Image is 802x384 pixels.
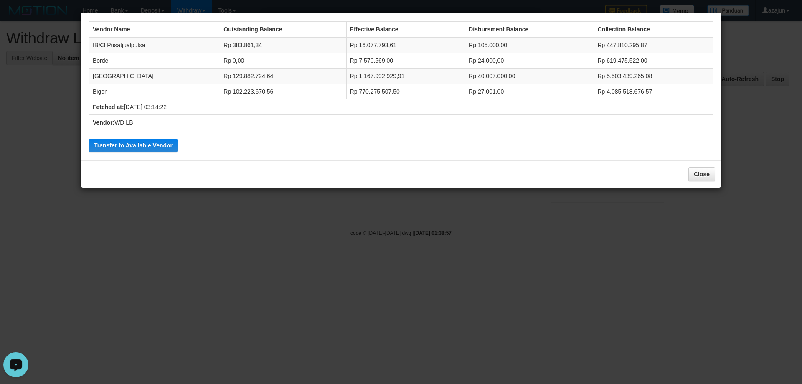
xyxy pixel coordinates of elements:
[89,69,220,84] td: [GEOGRAPHIC_DATA]
[89,84,220,99] td: Bigon
[465,53,594,69] td: Rp 24.000,00
[220,22,346,38] th: Outstanding Balance
[89,115,713,130] td: WD LB
[89,99,713,115] td: [DATE] 03:14:22
[346,53,465,69] td: Rp 7.570.569,00
[220,69,346,84] td: Rp 129.882.724,64
[594,69,713,84] td: Rp 5.503.439.265,08
[89,139,178,152] button: Transfer to Available Vendor
[594,84,713,99] td: Rp 4.085.518.676,57
[346,69,465,84] td: Rp 1.167.992.929,91
[594,37,713,53] td: Rp 447.810.295,87
[93,104,124,110] b: Fetched at:
[220,53,346,69] td: Rp 0,00
[346,37,465,53] td: Rp 16.077.793,61
[465,37,594,53] td: Rp 105.000,00
[89,22,220,38] th: Vendor Name
[346,22,465,38] th: Effective Balance
[93,119,114,126] b: Vendor:
[89,37,220,53] td: IBX3 Pusatjualpulsa
[220,37,346,53] td: Rp 383.861,34
[465,69,594,84] td: Rp 40.007.000,00
[688,167,715,181] button: Close
[220,84,346,99] td: Rp 102.223.670,56
[594,22,713,38] th: Collection Balance
[465,22,594,38] th: Disbursment Balance
[89,53,220,69] td: Borde
[346,84,465,99] td: Rp 770.275.507,50
[3,3,28,28] button: Open LiveChat chat widget
[594,53,713,69] td: Rp 619.475.522,00
[465,84,594,99] td: Rp 27.001,00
